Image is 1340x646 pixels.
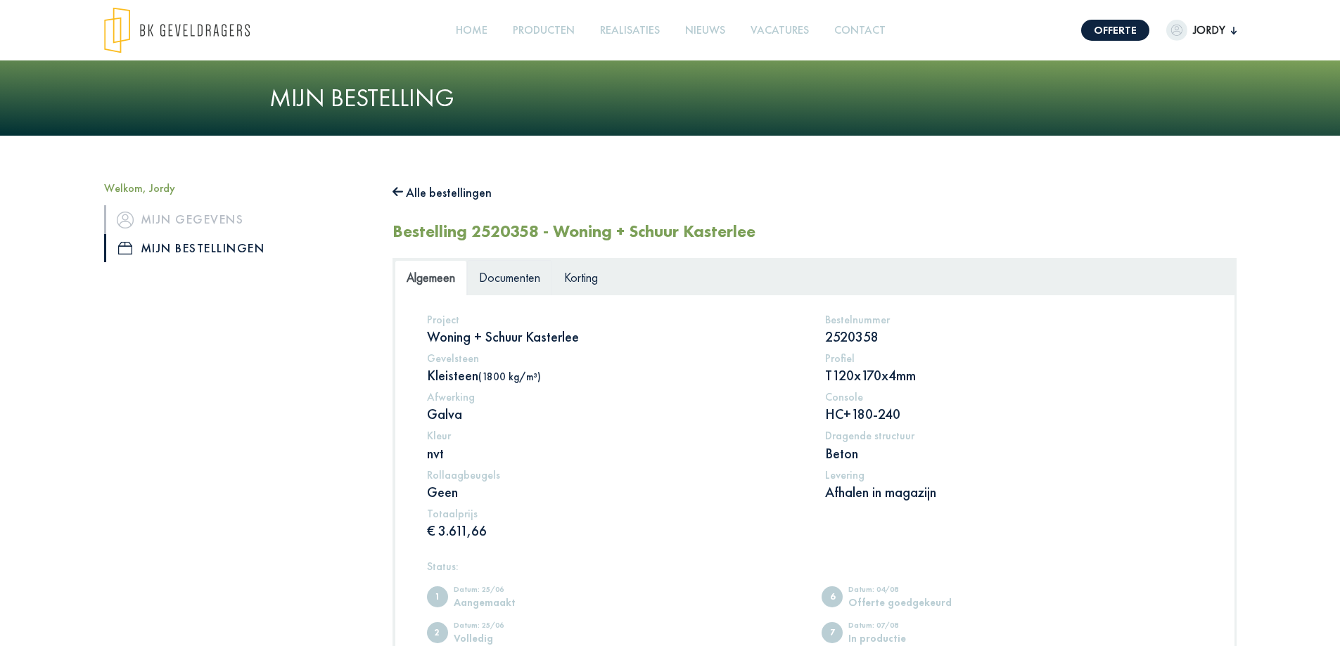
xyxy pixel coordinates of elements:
p: Beton [825,444,1203,463]
p: 2520358 [825,328,1203,346]
h5: Project [427,313,805,326]
a: Realisaties [594,15,665,46]
h5: Kleur [427,429,805,442]
h1: Mijn bestelling [269,83,1071,113]
h5: Levering [825,468,1203,482]
div: Aangemaakt [454,597,570,607]
h5: Rollaagbeugels [427,468,805,482]
a: Producten [507,15,580,46]
span: Volledig [427,622,448,643]
a: iconMijn bestellingen [104,234,371,262]
span: Korting [564,269,598,285]
h5: Welkom, Jordy [104,181,371,195]
p: Galva [427,405,805,423]
a: Home [450,15,493,46]
p: T120x170x4mm [825,366,1203,385]
div: Datum: 25/06 [454,586,570,597]
h5: Status: [427,560,1203,573]
img: logo [104,7,250,53]
h5: Gevelsteen [427,351,805,365]
button: Alle bestellingen [393,181,492,204]
a: iconMijn gegevens [104,205,371,233]
div: Offerte goedgekeurd [848,597,964,607]
div: Datum: 04/08 [848,586,964,597]
span: Algemeen [407,269,455,285]
span: Jordy [1187,22,1231,39]
p: Woning + Schuur Kasterlee [427,328,805,346]
span: In productie [822,622,843,643]
img: icon [117,212,134,228]
ul: Tabs [395,260,1234,295]
p: Kleisteen [427,366,805,385]
div: In productie [848,633,964,643]
span: Aangemaakt [427,586,448,607]
span: Documenten [479,269,540,285]
h5: Bestelnummer [825,313,1203,326]
p: Geen [427,483,805,501]
h5: Profiel [825,351,1203,365]
a: Contact [829,15,891,46]
p: € 3.611,66 [427,522,805,540]
div: Volledig [454,633,570,643]
a: Vacatures [745,15,815,46]
h5: Totaalprijs [427,507,805,520]
img: dummypic.png [1166,20,1187,41]
p: HC+180-240 [825,405,1203,423]
a: Nieuws [679,15,731,46]
a: Offerte [1081,20,1149,41]
p: Afhalen in magazijn [825,483,1203,501]
h5: Console [825,390,1203,403]
img: icon [118,242,132,254]
p: nvt [427,444,805,463]
div: Datum: 07/08 [848,621,964,633]
h2: Bestelling 2520358 - Woning + Schuur Kasterlee [393,221,755,242]
div: Datum: 25/06 [454,621,570,633]
span: Offerte goedgekeurd [822,586,843,607]
h5: Dragende structuur [825,429,1203,442]
span: (1800 kg/m³) [478,370,541,383]
button: Jordy [1166,20,1237,41]
h5: Afwerking [427,390,805,403]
